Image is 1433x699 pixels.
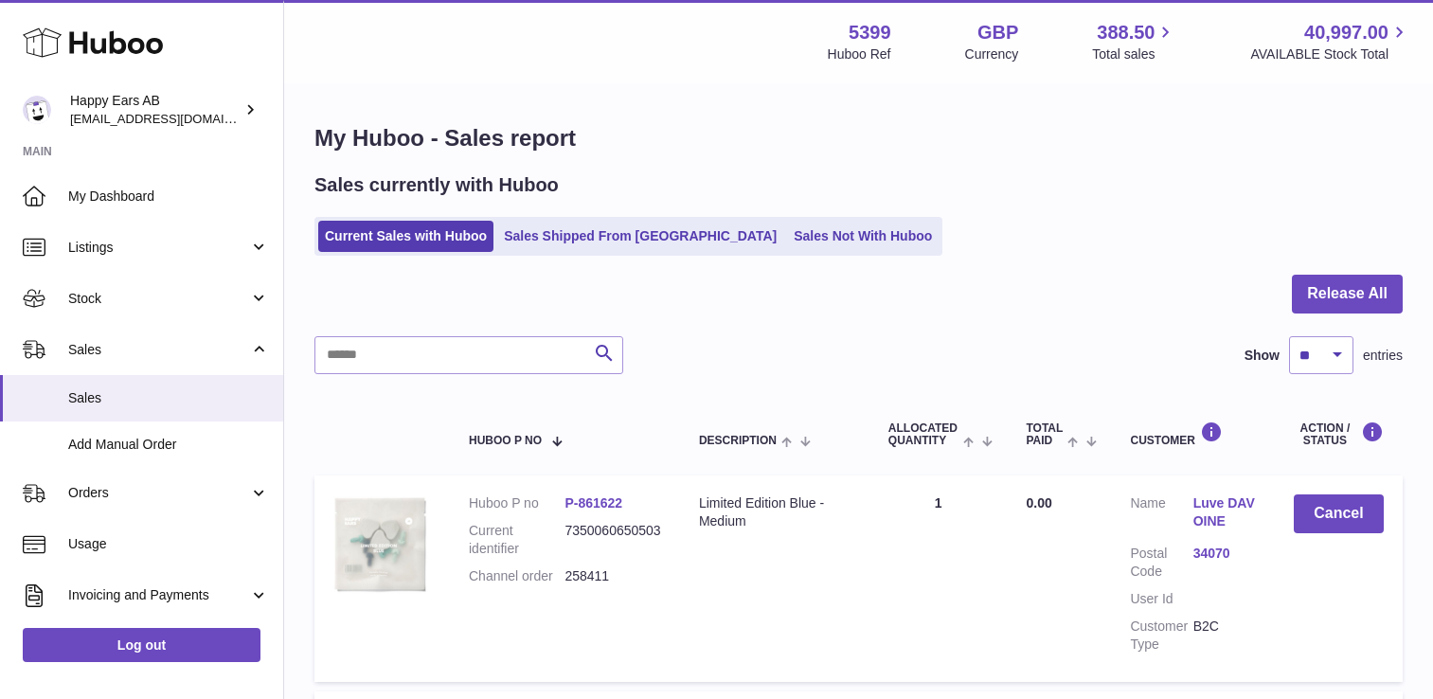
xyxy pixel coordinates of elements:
[1097,20,1155,45] span: 388.50
[68,436,269,454] span: Add Manual Order
[699,435,777,447] span: Description
[1304,20,1388,45] span: 40,997.00
[564,567,660,585] dd: 258411
[1130,545,1192,581] dt: Postal Code
[564,522,660,558] dd: 7350060650503
[1092,20,1176,63] a: 388.50 Total sales
[70,111,278,126] span: [EMAIL_ADDRESS][DOMAIN_NAME]
[1294,494,1384,533] button: Cancel
[564,495,622,511] a: P-861622
[23,628,260,662] a: Log out
[1193,545,1256,563] a: 34070
[333,494,428,593] img: 53991712580499.png
[828,45,891,63] div: Huboo Ref
[1026,422,1063,447] span: Total paid
[1130,590,1192,608] dt: User Id
[68,535,269,553] span: Usage
[70,92,241,128] div: Happy Ears AB
[68,341,249,359] span: Sales
[1245,347,1280,365] label: Show
[1130,421,1255,447] div: Customer
[314,172,559,198] h2: Sales currently with Huboo
[68,484,249,502] span: Orders
[68,389,269,407] span: Sales
[469,522,564,558] dt: Current identifier
[68,239,249,257] span: Listings
[469,567,564,585] dt: Channel order
[68,188,269,206] span: My Dashboard
[497,221,783,252] a: Sales Shipped From [GEOGRAPHIC_DATA]
[1294,421,1384,447] div: Action / Status
[314,123,1403,153] h1: My Huboo - Sales report
[699,494,851,530] div: Limited Edition Blue - Medium
[1130,494,1192,535] dt: Name
[1250,20,1410,63] a: 40,997.00 AVAILABLE Stock Total
[1130,618,1192,654] dt: Customer Type
[469,435,542,447] span: Huboo P no
[1193,618,1256,654] dd: B2C
[787,221,939,252] a: Sales Not With Huboo
[965,45,1019,63] div: Currency
[849,20,891,45] strong: 5399
[469,494,564,512] dt: Huboo P no
[68,586,249,604] span: Invoicing and Payments
[1193,494,1256,530] a: Luve DAVOINE
[977,20,1018,45] strong: GBP
[68,290,249,308] span: Stock
[1092,45,1176,63] span: Total sales
[869,475,1008,681] td: 1
[1363,347,1403,365] span: entries
[23,96,51,124] img: 3pl@happyearsearplugs.com
[1026,495,1051,511] span: 0.00
[318,221,493,252] a: Current Sales with Huboo
[1292,275,1403,314] button: Release All
[1250,45,1410,63] span: AVAILABLE Stock Total
[888,422,958,447] span: ALLOCATED Quantity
